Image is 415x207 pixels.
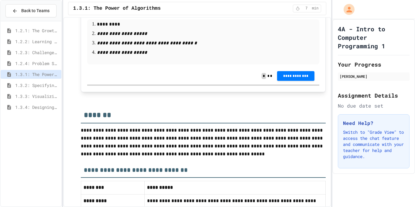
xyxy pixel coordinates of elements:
span: min [312,6,319,11]
span: 1.2.4: Problem Solving Practice [15,60,59,67]
div: No due date set [338,102,410,109]
span: 1.3.4: Designing Flowcharts [15,104,59,110]
h3: Need Help? [343,119,404,127]
span: 7 [302,6,311,11]
h2: Assignment Details [338,91,410,100]
span: 1.3.2: Specifying Ideas with Pseudocode [15,82,59,88]
span: 1.3.1: The Power of Algorithms [73,5,161,12]
span: 1.3.1: The Power of Algorithms [15,71,59,78]
h1: 4A - Intro to Computer Programming 1 [338,25,410,50]
p: Switch to "Grade View" to access the chat feature and communicate with your teacher for help and ... [343,129,404,160]
span: 1.2.3: Challenge Problem - The Bridge [15,49,59,56]
div: My Account [337,2,356,16]
span: 1.2.2: Learning to Solve Hard Problems [15,38,59,45]
h2: Your Progress [338,60,410,69]
span: 1.3.3: Visualizing Logic with Flowcharts [15,93,59,99]
button: Back to Teams [5,4,57,17]
span: Back to Teams [21,8,50,14]
div: [PERSON_NAME] [340,74,408,79]
span: 1.2.1: The Growth Mindset [15,27,59,34]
